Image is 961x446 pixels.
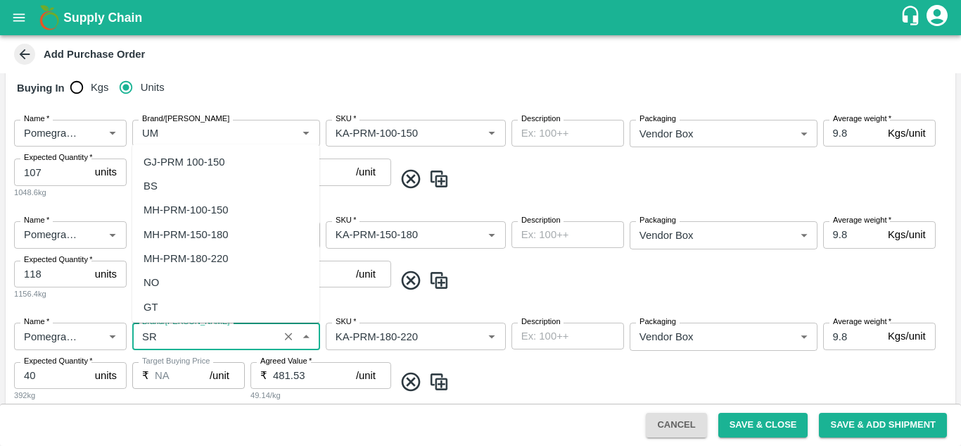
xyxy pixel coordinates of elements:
[144,154,225,170] div: GJ-PRM 100-150
[24,113,49,125] label: Name
[95,368,117,383] p: units
[639,316,676,328] label: Packaging
[14,362,89,389] input: 0
[336,316,356,328] label: SKU
[144,251,228,266] div: MH-PRM-180-220
[63,8,900,27] a: Supply Chain
[336,215,356,226] label: SKU
[428,371,450,394] img: CloneIcon
[142,368,149,383] p: ₹
[14,389,127,402] div: 392kg
[24,152,93,163] label: Expected Quantity
[155,362,210,389] input: 0.0
[833,316,891,328] label: Average weight
[95,266,117,282] p: units
[24,254,93,266] label: Expected Quantity
[336,113,356,125] label: SKU
[330,124,460,142] input: SKU
[103,327,122,345] button: Open
[144,299,158,315] div: GT
[18,225,81,244] input: Name
[330,225,460,244] input: SKU
[483,327,501,345] button: Open
[823,323,882,349] input: 0.0
[639,215,676,226] label: Packaging
[888,328,926,344] p: Kgs/unit
[142,113,229,125] label: Brand/[PERSON_NAME]
[819,413,947,438] button: Save & Add Shipment
[823,120,882,147] input: 0.0
[103,225,122,244] button: Open
[24,316,49,328] label: Name
[428,168,450,191] img: CloneIcon
[35,4,63,32] img: logo
[3,1,35,34] button: open drawer
[279,327,298,346] button: Clear
[356,164,376,180] p: /unit
[924,3,950,32] div: account of current user
[888,125,926,141] p: Kgs/unit
[250,287,391,300] div: 39.24/kg
[24,215,49,226] label: Name
[639,228,694,243] p: Vendor Box
[356,266,376,282] p: /unit
[14,159,89,185] input: 0
[103,124,122,142] button: Open
[356,368,376,383] p: /unit
[297,124,315,142] button: Open
[144,202,228,218] div: MH-PRM-100-150
[14,287,127,300] div: 1156.4kg
[136,124,274,142] input: Create Brand/Marka
[639,113,676,125] label: Packaging
[260,356,312,367] label: Agreed Value
[95,164,117,180] p: units
[142,356,210,367] label: Target Buying Price
[297,327,315,345] button: Close
[24,356,93,367] label: Expected Quantity
[136,327,274,345] input: Create Brand/Marka
[210,368,229,383] p: /unit
[428,269,450,292] img: CloneIcon
[260,368,267,383] p: ₹
[14,261,89,287] input: 0
[144,227,228,242] div: MH-PRM-150-180
[14,186,127,199] div: 1048.6kg
[11,73,70,103] h6: Buying In
[483,225,501,244] button: Open
[900,5,924,30] div: customer-support
[888,227,926,242] p: Kgs/unit
[718,413,808,438] button: Save & Close
[833,113,891,125] label: Average weight
[646,413,706,438] button: Cancel
[91,80,109,95] span: Kgs
[63,11,142,25] b: Supply Chain
[521,316,561,328] label: Description
[18,327,81,345] input: Name
[521,215,561,226] label: Description
[144,178,158,194] div: BS
[521,113,561,125] label: Description
[144,275,159,290] div: NO
[639,329,694,345] p: Vendor Box
[18,124,81,142] input: Name
[823,221,882,248] input: 0.0
[44,49,145,60] b: Add Purchase Order
[141,80,165,95] span: Units
[639,126,694,142] p: Vendor Box
[250,389,391,402] div: 49.14/kg
[70,73,176,101] div: buying_in
[330,327,460,345] input: SKU
[483,124,501,142] button: Open
[273,362,356,389] input: 0.0
[833,215,891,226] label: Average weight
[250,186,391,199] div: 34.29/kg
